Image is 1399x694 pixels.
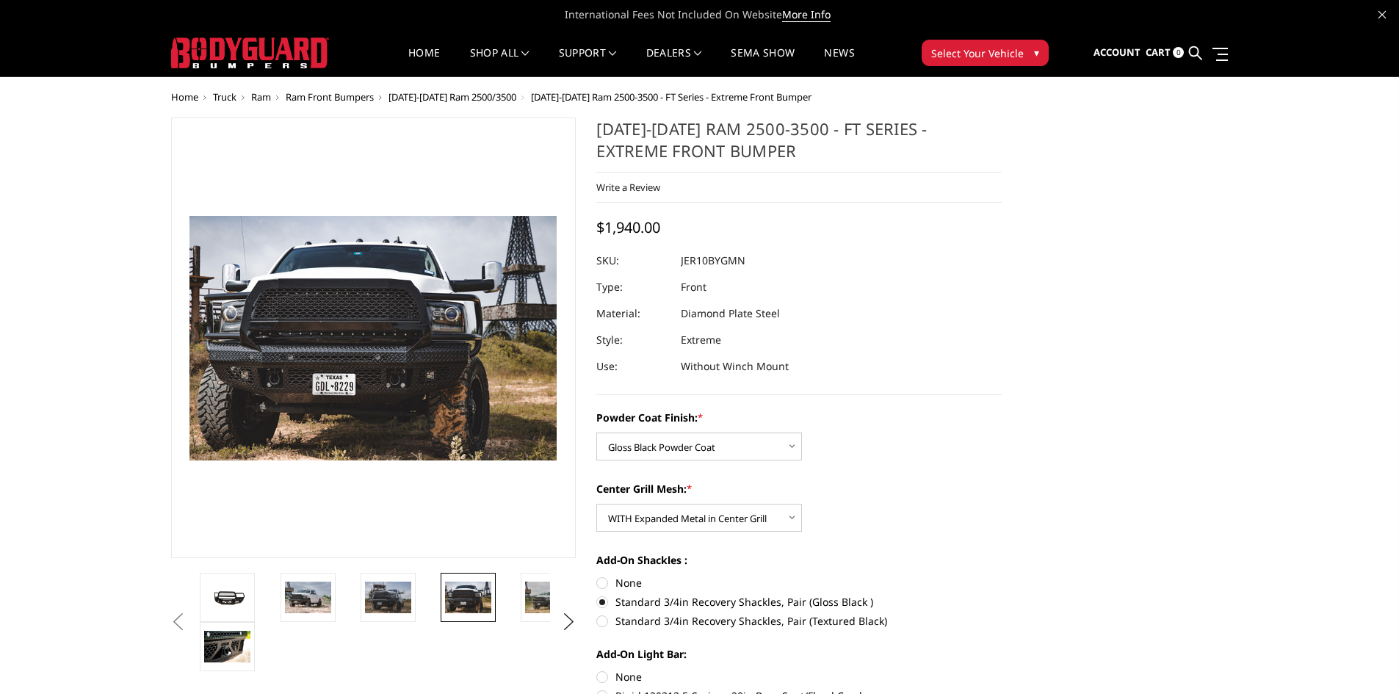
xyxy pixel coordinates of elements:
a: Support [559,48,617,76]
a: Home [171,90,198,104]
dt: Type: [596,274,670,300]
a: SEMA Show [731,48,795,76]
img: 2010-2018 Ram 2500-3500 - FT Series - Extreme Front Bumper [285,582,331,612]
img: 2010-2018 Ram 2500-3500 - FT Series - Extreme Front Bumper [365,582,411,612]
a: [DATE]-[DATE] Ram 2500/3500 [388,90,516,104]
img: 2010-2018 Ram 2500-3500 - FT Series - Extreme Front Bumper [525,582,571,612]
label: Add-On Shackles : [596,552,1002,568]
dt: Style: [596,327,670,353]
span: Cart [1146,46,1171,59]
label: Center Grill Mesh: [596,481,1002,496]
a: News [824,48,854,76]
span: Select Your Vehicle [931,46,1024,61]
a: Dealers [646,48,702,76]
span: ▾ [1034,45,1039,60]
a: Ram [251,90,271,104]
a: Truck [213,90,236,104]
a: Home [408,48,440,76]
dd: JER10BYGMN [681,247,745,274]
a: Write a Review [596,181,660,194]
button: Previous [167,611,189,633]
label: Standard 3/4in Recovery Shackles, Pair (Textured Black) [596,613,1002,629]
img: BODYGUARD BUMPERS [171,37,329,68]
span: 0 [1173,47,1184,58]
label: None [596,575,1002,590]
label: Add-On Light Bar: [596,646,1002,662]
label: Powder Coat Finish: [596,410,1002,425]
button: Next [557,611,579,633]
span: [DATE]-[DATE] Ram 2500-3500 - FT Series - Extreme Front Bumper [531,90,811,104]
dd: Extreme [681,327,721,353]
h1: [DATE]-[DATE] Ram 2500-3500 - FT Series - Extreme Front Bumper [596,118,1002,173]
a: More Info [782,7,831,22]
a: Cart 0 [1146,33,1184,73]
a: Account [1093,33,1140,73]
dt: Use: [596,353,670,380]
img: 2010-2018 Ram 2500-3500 - FT Series - Extreme Front Bumper [204,587,250,607]
span: $1,940.00 [596,217,660,237]
a: Ram Front Bumpers [286,90,374,104]
dd: Front [681,274,706,300]
img: 2010-2018 Ram 2500-3500 - FT Series - Extreme Front Bumper [445,582,491,612]
img: 2010-2018 Ram 2500-3500 - FT Series - Extreme Front Bumper [204,631,250,662]
dd: Diamond Plate Steel [681,300,780,327]
dd: Without Winch Mount [681,353,789,380]
span: Account [1093,46,1140,59]
label: Standard 3/4in Recovery Shackles, Pair (Gloss Black ) [596,594,1002,610]
dt: Material: [596,300,670,327]
button: Select Your Vehicle [922,40,1049,66]
a: shop all [470,48,529,76]
dt: SKU: [596,247,670,274]
label: None [596,669,1002,684]
a: 2010-2018 Ram 2500-3500 - FT Series - Extreme Front Bumper [171,118,576,558]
